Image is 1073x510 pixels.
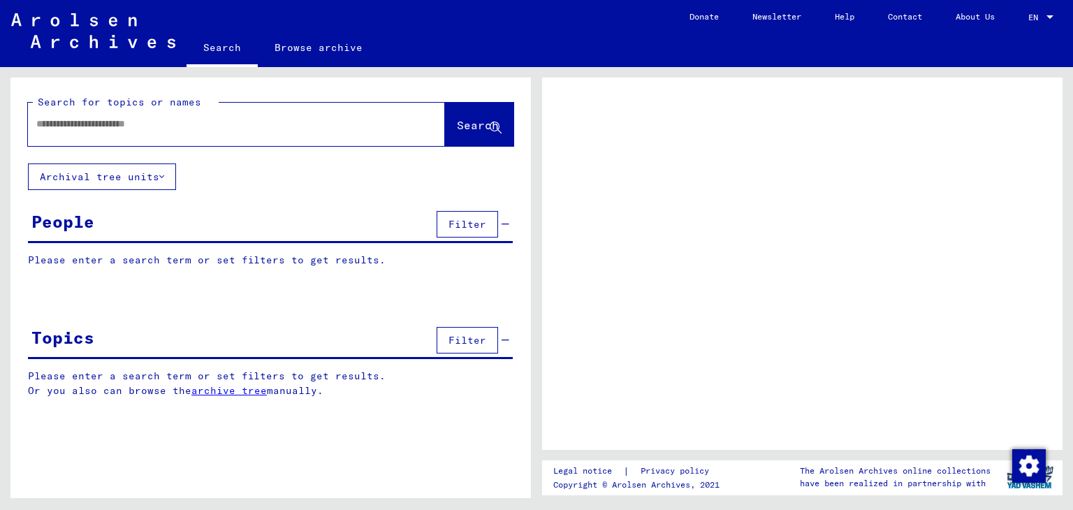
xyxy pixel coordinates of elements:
div: People [31,209,94,234]
p: Please enter a search term or set filters to get results. [28,253,513,268]
img: Arolsen_neg.svg [11,13,175,48]
div: Topics [31,325,94,350]
a: Privacy policy [629,464,726,479]
span: Search [457,118,499,132]
button: Archival tree units [28,163,176,190]
mat-label: Search for topics or names [38,96,201,108]
span: Filter [448,218,486,231]
p: Please enter a search term or set filters to get results. Or you also can browse the manually. [28,369,513,398]
button: Filter [437,327,498,354]
p: Copyright © Arolsen Archives, 2021 [553,479,726,491]
button: Filter [437,211,498,238]
a: Legal notice [553,464,623,479]
p: have been realized in partnership with [800,477,991,490]
a: Search [187,31,258,67]
img: Change consent [1012,449,1046,483]
a: archive tree [191,384,267,397]
p: The Arolsen Archives online collections [800,465,991,477]
div: | [553,464,726,479]
span: EN [1028,13,1044,22]
img: yv_logo.png [1004,460,1056,495]
span: Filter [448,334,486,347]
button: Search [445,103,513,146]
a: Browse archive [258,31,379,64]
